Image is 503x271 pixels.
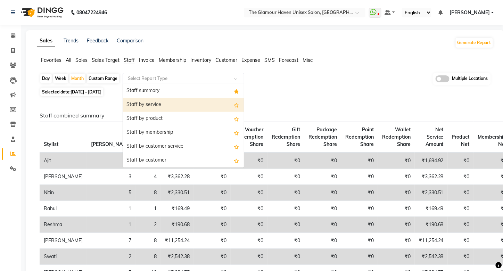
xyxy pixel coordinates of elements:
[341,233,378,249] td: ₹0
[234,87,239,95] span: Added to Favorites
[75,57,88,63] span: Sales
[415,185,448,201] td: ₹2,330.51
[76,3,107,22] b: 08047224946
[267,233,304,249] td: ₹0
[426,126,444,147] span: Net Service Amount
[448,153,474,169] td: ₹0
[139,57,155,63] span: Invoice
[272,126,300,147] span: Gift Redemption Share
[40,201,87,217] td: Rahul
[91,141,131,147] span: [PERSON_NAME]
[40,88,103,96] span: Selected date:
[161,201,194,217] td: ₹169.49
[40,233,87,249] td: [PERSON_NAME]
[345,126,374,147] span: Point Redemption Share
[194,185,231,201] td: ₹0
[87,233,135,249] td: 7
[117,38,143,44] a: Comparison
[415,249,448,265] td: ₹2,542.38
[40,169,87,185] td: [PERSON_NAME]
[190,57,211,63] span: Inventory
[264,57,275,63] span: SMS
[194,169,231,185] td: ₹0
[448,201,474,217] td: ₹0
[44,141,58,147] span: Stylist
[123,84,244,168] ng-dropdown-panel: Options list
[279,57,298,63] span: Forecast
[87,185,135,201] td: 5
[304,153,341,169] td: ₹0
[18,3,65,22] img: logo
[341,153,378,169] td: ₹0
[87,74,119,83] div: Custom Range
[194,233,231,249] td: ₹0
[304,169,341,185] td: ₹0
[123,126,244,140] div: Staff by membership
[231,249,267,265] td: ₹0
[40,217,87,233] td: Reshma
[69,74,85,83] div: Month
[448,233,474,249] td: ₹0
[448,249,474,265] td: ₹0
[53,74,68,83] div: Week
[378,169,415,185] td: ₹0
[234,115,239,123] span: Add this report to Favorites List
[234,156,239,165] span: Add this report to Favorites List
[452,75,488,82] span: Multiple Locations
[123,140,244,154] div: Staff by customer service
[341,201,378,217] td: ₹0
[87,153,135,169] td: 1
[415,169,448,185] td: ₹3,362.28
[304,249,341,265] td: ₹0
[161,185,194,201] td: ₹2,330.51
[135,169,161,185] td: 4
[87,38,108,44] a: Feedback
[71,89,101,95] span: [DATE] - [DATE]
[135,249,161,265] td: 8
[135,233,161,249] td: 8
[448,169,474,185] td: ₹0
[341,249,378,265] td: ₹0
[87,201,135,217] td: 1
[415,217,448,233] td: ₹190.68
[341,169,378,185] td: ₹0
[241,57,260,63] span: Expense
[382,126,411,147] span: Wallet Redemption Share
[231,153,267,169] td: ₹0
[161,169,194,185] td: ₹3,362.28
[267,201,304,217] td: ₹0
[304,201,341,217] td: ₹0
[194,201,231,217] td: ₹0
[194,249,231,265] td: ₹0
[378,153,415,169] td: ₹0
[304,217,341,233] td: ₹0
[124,57,135,63] span: Staff
[231,233,267,249] td: ₹0
[123,98,244,112] div: Staff by service
[92,57,119,63] span: Sales Target
[215,57,237,63] span: Customer
[40,185,87,201] td: Nitin
[161,249,194,265] td: ₹2,542.38
[234,129,239,137] span: Add this report to Favorites List
[378,249,415,265] td: ₹0
[40,249,87,265] td: Swati
[456,38,493,48] button: Generate Report
[123,154,244,167] div: Staff by customer
[135,217,161,233] td: 2
[87,169,135,185] td: 3
[450,9,490,16] span: [PERSON_NAME]
[308,126,337,147] span: Package Redemption Share
[135,185,161,201] td: 8
[304,233,341,249] td: ₹0
[159,57,186,63] span: Membership
[231,217,267,233] td: ₹0
[161,217,194,233] td: ₹190.68
[304,185,341,201] td: ₹0
[341,185,378,201] td: ₹0
[41,57,61,63] span: Favorites
[378,185,415,201] td: ₹0
[267,169,304,185] td: ₹0
[194,217,231,233] td: ₹0
[415,153,448,169] td: ₹1,694.92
